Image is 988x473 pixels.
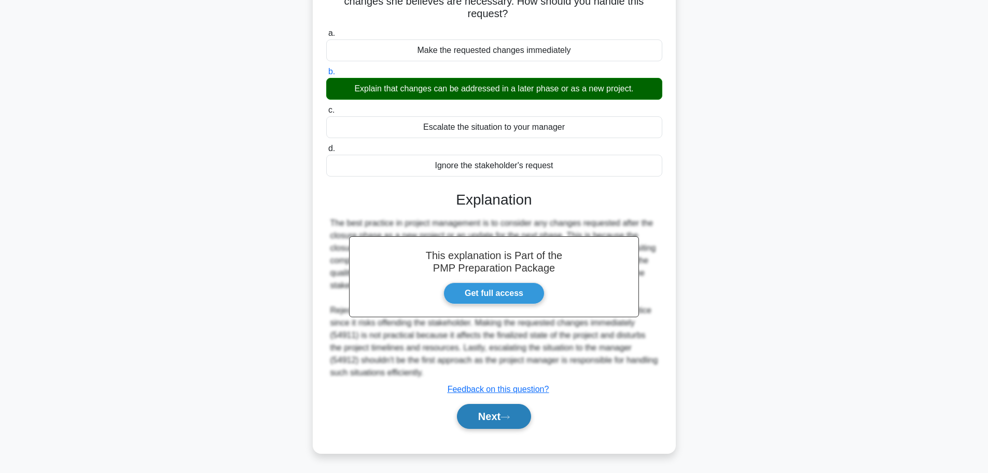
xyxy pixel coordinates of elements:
[328,144,335,153] span: d.
[330,217,658,379] div: The best practice in project management is to consider any changes requested after the closure ph...
[448,385,549,394] a: Feedback on this question?
[328,105,335,114] span: c.
[332,191,656,209] h3: Explanation
[326,39,662,61] div: Make the requested changes immediately
[328,29,335,37] span: a.
[326,78,662,100] div: Explain that changes can be addressed in a later phase or as a new project.
[457,404,531,429] button: Next
[328,67,335,76] span: b.
[326,116,662,138] div: Escalate the situation to your manager
[326,155,662,177] div: Ignore the stakeholder's request
[443,282,545,304] a: Get full access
